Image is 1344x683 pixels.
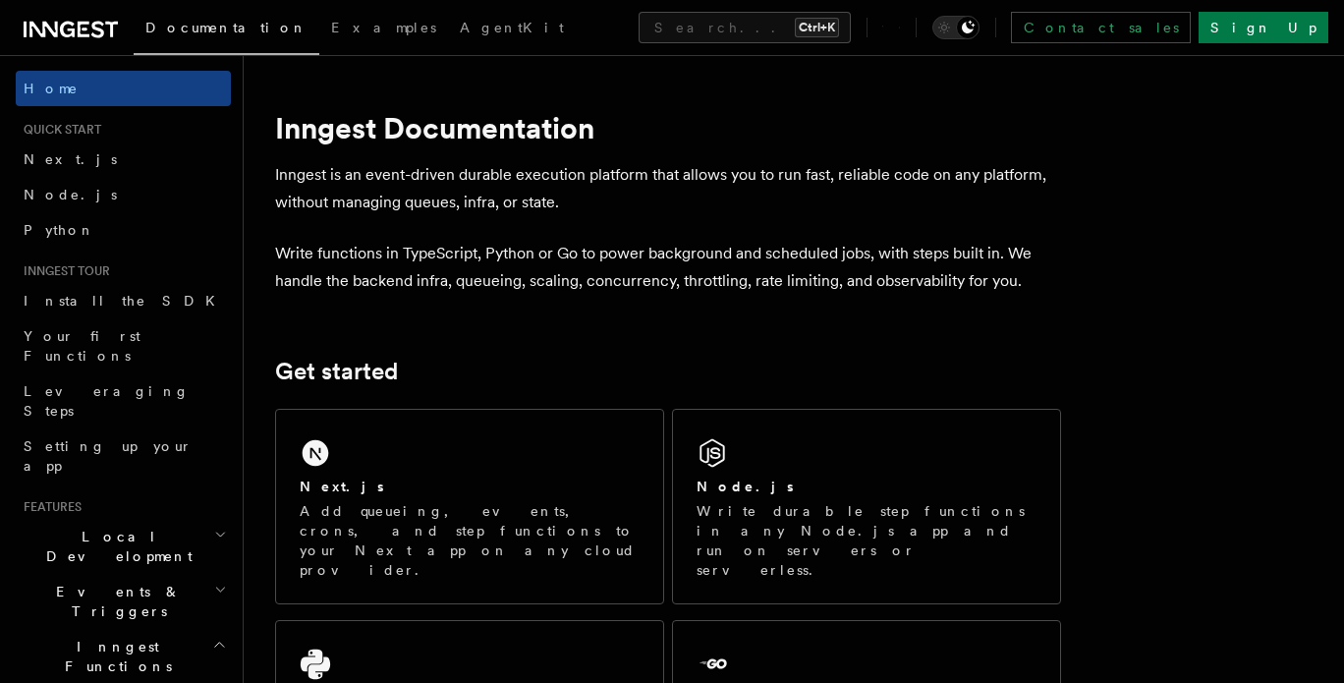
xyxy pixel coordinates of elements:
a: Python [16,212,231,248]
h1: Inngest Documentation [275,110,1061,145]
span: Local Development [16,527,214,566]
p: Write functions in TypeScript, Python or Go to power background and scheduled jobs, with steps bu... [275,240,1061,295]
a: Get started [275,358,398,385]
a: Node.jsWrite durable step functions in any Node.js app and run on servers or serverless. [672,409,1061,604]
span: Node.js [24,187,117,202]
a: Examples [319,6,448,53]
p: Write durable step functions in any Node.js app and run on servers or serverless. [697,501,1036,580]
span: Install the SDK [24,293,227,309]
span: Examples [331,20,436,35]
a: Node.js [16,177,231,212]
a: Home [16,71,231,106]
button: Events & Triggers [16,574,231,629]
span: Events & Triggers [16,582,214,621]
button: Local Development [16,519,231,574]
span: Python [24,222,95,238]
span: Documentation [145,20,308,35]
button: Search...Ctrl+K [639,12,851,43]
a: Leveraging Steps [16,373,231,428]
span: Home [24,79,79,98]
h2: Next.js [300,477,384,496]
a: Next.js [16,142,231,177]
span: AgentKit [460,20,564,35]
a: AgentKit [448,6,576,53]
a: Next.jsAdd queueing, events, crons, and step functions to your Next app on any cloud provider. [275,409,664,604]
a: Documentation [134,6,319,55]
span: Quick start [16,122,101,138]
span: Next.js [24,151,117,167]
span: Setting up your app [24,438,193,474]
span: Inngest Functions [16,637,212,676]
a: Your first Functions [16,318,231,373]
span: Features [16,499,82,515]
a: Sign Up [1199,12,1328,43]
span: Inngest tour [16,263,110,279]
kbd: Ctrl+K [795,18,839,37]
h2: Node.js [697,477,794,496]
a: Setting up your app [16,428,231,484]
span: Leveraging Steps [24,383,190,419]
a: Contact sales [1011,12,1191,43]
span: Your first Functions [24,328,140,364]
button: Toggle dark mode [932,16,980,39]
p: Add queueing, events, crons, and step functions to your Next app on any cloud provider. [300,501,640,580]
p: Inngest is an event-driven durable execution platform that allows you to run fast, reliable code ... [275,161,1061,216]
a: Install the SDK [16,283,231,318]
